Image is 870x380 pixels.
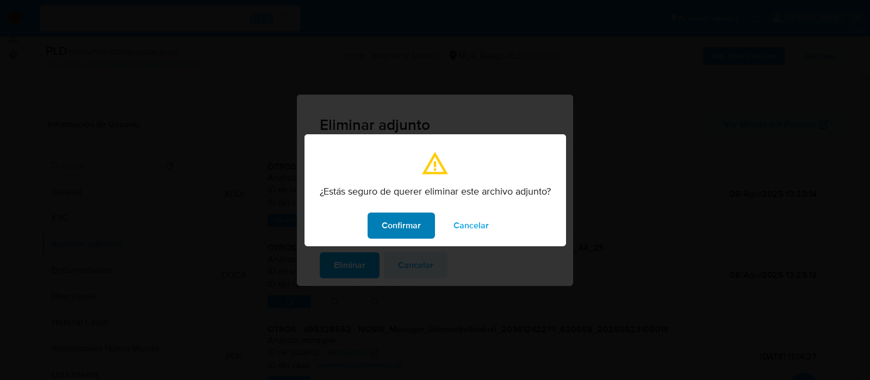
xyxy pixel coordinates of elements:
div: modal_confirmation.title [304,134,566,246]
button: modal_confirmation.cancel [439,213,503,239]
button: modal_confirmation.confirm [368,213,435,239]
span: Cancelar [453,214,489,238]
span: Confirmar [382,214,421,238]
p: ¿Estás seguro de querer eliminar este archivo adjunto? [320,185,551,197]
